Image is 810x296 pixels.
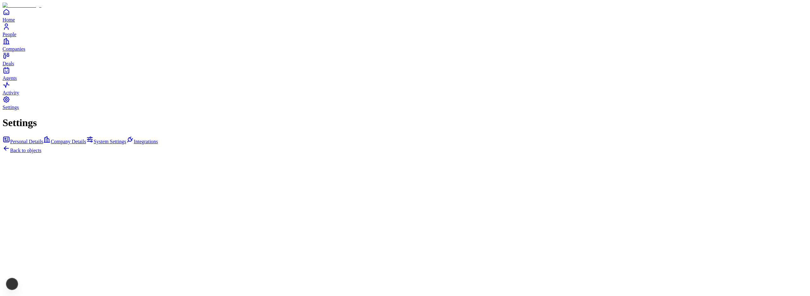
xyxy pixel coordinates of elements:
span: Deals [3,61,14,66]
a: Back to objects [3,148,41,153]
a: Agents [3,67,807,81]
a: Companies [3,37,807,52]
a: Company Details [43,139,86,144]
span: Activity [3,90,19,95]
a: Settings [3,96,807,110]
span: Personal Details [10,139,43,144]
a: Integrations [126,139,158,144]
a: Personal Details [3,139,43,144]
img: Item Brain Logo [3,3,41,8]
a: Deals [3,52,807,66]
span: Integrations [134,139,158,144]
span: Companies [3,46,25,52]
a: Home [3,8,807,23]
span: Home [3,17,15,23]
span: System Settings [94,139,126,144]
span: Settings [3,105,19,110]
h1: Settings [3,117,807,129]
a: People [3,23,807,37]
span: Company Details [51,139,86,144]
span: People [3,32,16,37]
a: System Settings [86,139,126,144]
a: Activity [3,81,807,95]
span: Agents [3,75,17,81]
